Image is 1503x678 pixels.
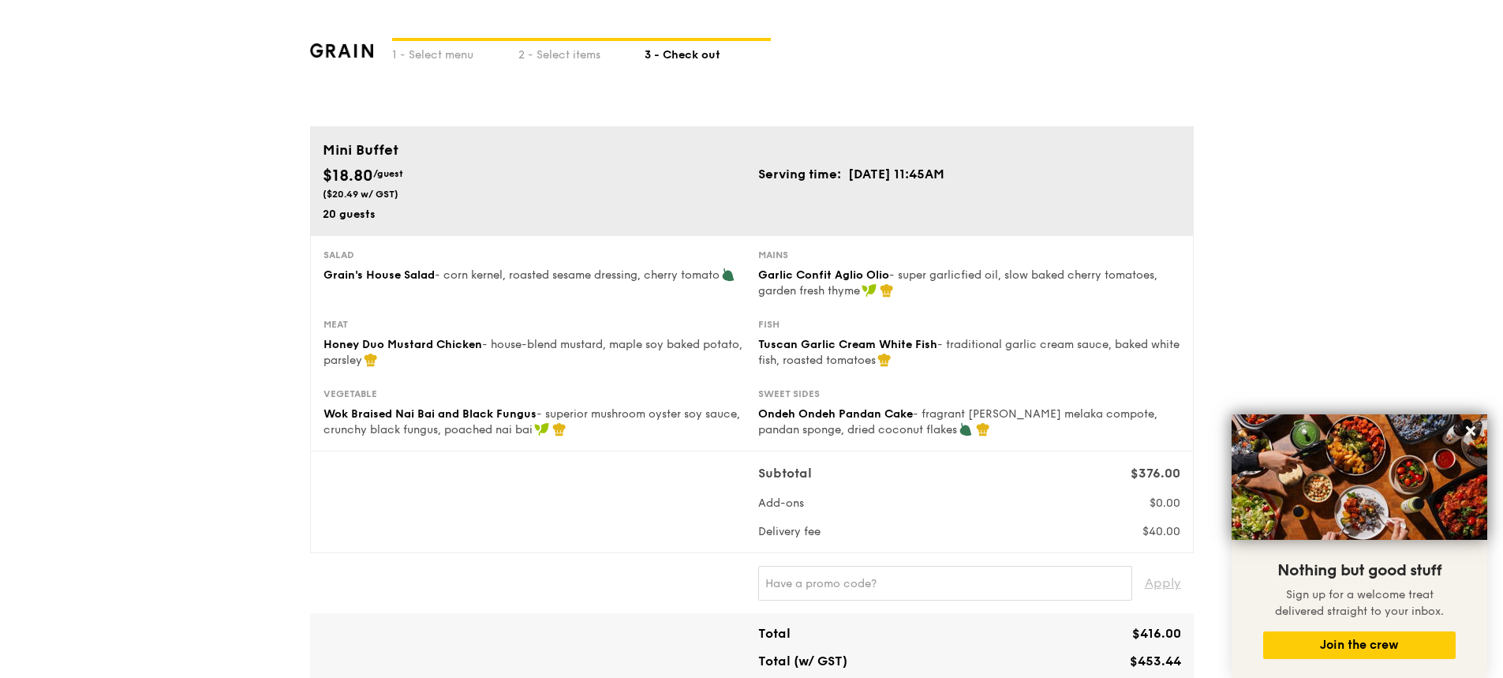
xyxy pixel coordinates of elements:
[758,407,1157,436] span: - fragrant [PERSON_NAME] melaka compote, pandan sponge, dried coconut flakes
[758,626,791,641] span: Total
[323,207,746,223] div: 20 guests
[534,422,550,436] img: icon-vegan.f8ff3823.svg
[758,525,821,538] span: Delivery fee
[323,139,1181,161] div: Mini Buffet
[1277,561,1441,580] span: Nothing but good stuff
[364,353,378,367] img: icon-chef-hat.a58ddaea.svg
[877,353,892,367] img: icon-chef-hat.a58ddaea.svg
[1142,525,1180,538] span: $40.00
[645,41,771,63] div: 3 - Check out
[392,41,518,63] div: 1 - Select menu
[758,388,1180,400] div: Sweet sides
[880,283,894,298] img: icon-chef-hat.a58ddaea.svg
[758,566,1132,601] input: Have a promo code?
[758,338,1180,367] span: - traditional garlic cream sauce, baked white fish, roasted tomatoes
[758,654,847,669] span: Total (w/ GST)
[976,422,990,436] img: icon-chef-hat.a58ddaea.svg
[758,268,889,282] span: Garlic Confit Aglio Olio
[323,318,746,331] div: Meat
[721,268,735,282] img: icon-vegetarian.fe4039eb.svg
[1145,566,1181,601] span: Apply
[959,422,973,436] img: icon-vegetarian.fe4039eb.svg
[1132,626,1181,641] span: $416.00
[552,422,566,436] img: icon-chef-hat.a58ddaea.svg
[1232,414,1487,540] img: DSC07876-Edit02-Large.jpeg
[1150,496,1180,510] span: $0.00
[518,41,645,63] div: 2 - Select items
[323,189,398,200] span: ($20.49 w/ GST)
[323,167,373,185] span: $18.80
[323,268,435,282] span: Grain's House Salad
[758,249,1180,261] div: Mains
[758,407,913,421] span: Ondeh Ondeh Pandan Cake
[758,338,937,351] span: Tuscan Garlic Cream White Fish
[1131,466,1180,481] span: $376.00
[758,268,1157,298] span: - super garlicfied oil, slow baked cherry tomatoes, garden fresh thyme
[1263,631,1456,659] button: Join the crew
[758,318,1180,331] div: Fish
[323,338,742,367] span: - house-blend mustard, maple soy baked potato, parsley
[847,164,945,185] td: [DATE] 11:45AM
[323,338,482,351] span: Honey Duo Mustard Chicken
[435,268,720,282] span: - corn kernel, roasted sesame dressing, cherry tomato
[310,43,374,58] img: grain-logotype.1cdc1e11.png
[862,283,877,298] img: icon-vegan.f8ff3823.svg
[323,249,746,261] div: Salad
[758,466,812,481] span: Subtotal
[1130,654,1181,669] span: $453.44
[1275,588,1444,618] span: Sign up for a welcome treat delivered straight to your inbox.
[323,407,537,421] span: Wok Braised Nai Bai and Black Fungus
[758,164,847,185] td: Serving time:
[373,168,403,179] span: /guest
[1458,418,1483,444] button: Close
[758,496,804,510] span: Add-ons
[323,388,746,400] div: Vegetable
